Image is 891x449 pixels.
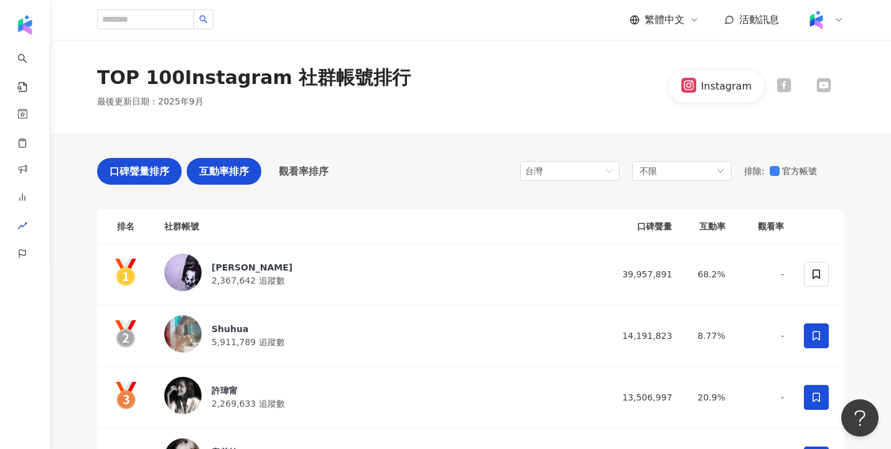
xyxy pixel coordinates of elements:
th: 互動率 [682,210,735,244]
a: KOL Avatar許瑋甯2,269,633 追蹤數 [164,377,597,418]
span: 繁體中文 [645,13,684,27]
a: search [17,45,42,93]
span: 排除 : [744,166,765,176]
div: 20.9% [692,391,725,404]
a: KOL AvatarShuhua5,911,789 追蹤數 [164,315,597,356]
div: 8.77% [692,329,725,343]
div: 台灣 [525,162,566,180]
td: - [735,244,794,305]
div: Shuhua [212,323,285,335]
iframe: Help Scout Beacon - Open [841,399,879,437]
td: - [735,305,794,367]
span: rise [17,213,27,241]
div: 14,191,823 [617,329,672,343]
span: 觀看率排序 [279,164,329,179]
span: 2,269,633 追蹤數 [212,399,285,409]
span: 官方帳號 [780,164,822,178]
img: Kolr%20app%20icon%20%281%29.png [805,8,828,32]
th: 社群帳號 [154,210,607,244]
div: 許瑋甯 [212,384,285,397]
span: 不限 [640,164,657,178]
div: 13,506,997 [617,391,672,404]
span: down [717,167,724,175]
div: TOP 100 Instagram 社群帳號排行 [97,65,411,91]
span: 5,911,789 追蹤數 [212,337,285,347]
a: KOL Avatar[PERSON_NAME]2,367,642 追蹤數 [164,254,597,295]
p: 最後更新日期 ： 2025年9月 [97,96,203,108]
img: logo icon [15,15,35,35]
img: KOL Avatar [164,377,202,414]
img: KOL Avatar [164,315,202,353]
span: 活動訊息 [739,14,779,25]
div: 68.2% [692,267,725,281]
th: 觀看率 [735,210,794,244]
span: search [199,15,208,24]
th: 排名 [97,210,154,244]
div: Instagram [701,80,752,93]
div: [PERSON_NAME] [212,261,292,274]
span: 口碑聲量排序 [110,164,169,179]
th: 口碑聲量 [607,210,682,244]
img: KOL Avatar [164,254,202,291]
span: 2,367,642 追蹤數 [212,275,285,285]
span: 互動率排序 [199,164,249,179]
div: 39,957,891 [617,267,672,281]
td: - [735,367,794,428]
